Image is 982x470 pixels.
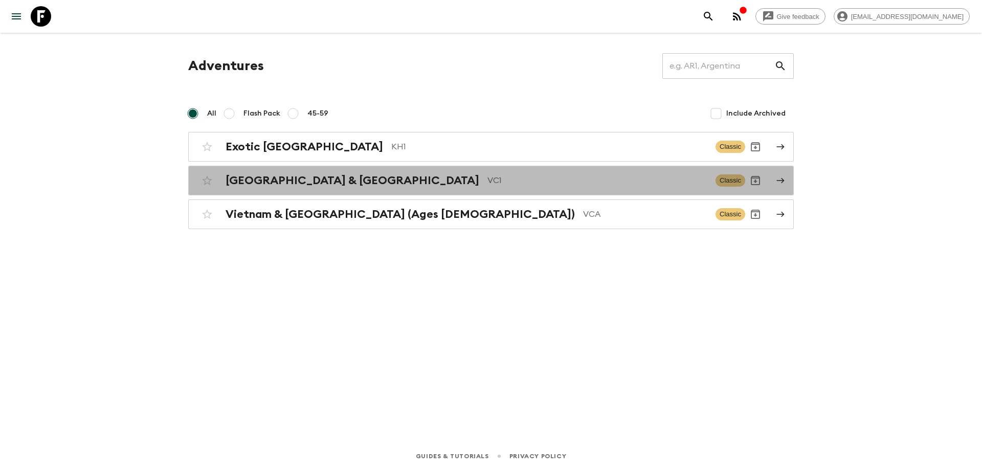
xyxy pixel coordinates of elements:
button: menu [6,6,27,27]
span: Classic [716,141,745,153]
p: KH1 [391,141,707,153]
button: Archive [745,170,766,191]
a: Privacy Policy [509,451,566,462]
p: VC1 [487,174,707,187]
a: Give feedback [755,8,825,25]
span: 45-59 [307,108,328,119]
a: Guides & Tutorials [416,451,489,462]
a: Vietnam & [GEOGRAPHIC_DATA] (Ages [DEMOGRAPHIC_DATA])VCAClassicArchive [188,199,794,229]
h2: [GEOGRAPHIC_DATA] & [GEOGRAPHIC_DATA] [226,174,479,187]
span: [EMAIL_ADDRESS][DOMAIN_NAME] [845,13,969,20]
p: VCA [583,208,707,220]
a: [GEOGRAPHIC_DATA] & [GEOGRAPHIC_DATA]VC1ClassicArchive [188,166,794,195]
button: Archive [745,137,766,157]
input: e.g. AR1, Argentina [662,52,774,80]
h2: Exotic [GEOGRAPHIC_DATA] [226,140,383,153]
a: Exotic [GEOGRAPHIC_DATA]KH1ClassicArchive [188,132,794,162]
h2: Vietnam & [GEOGRAPHIC_DATA] (Ages [DEMOGRAPHIC_DATA]) [226,208,575,221]
span: Flash Pack [243,108,280,119]
span: Include Archived [726,108,786,119]
button: search adventures [698,6,719,27]
span: Classic [716,208,745,220]
span: Classic [716,174,745,187]
span: All [207,108,216,119]
button: Archive [745,204,766,225]
span: Give feedback [771,13,825,20]
div: [EMAIL_ADDRESS][DOMAIN_NAME] [834,8,970,25]
h1: Adventures [188,56,264,76]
